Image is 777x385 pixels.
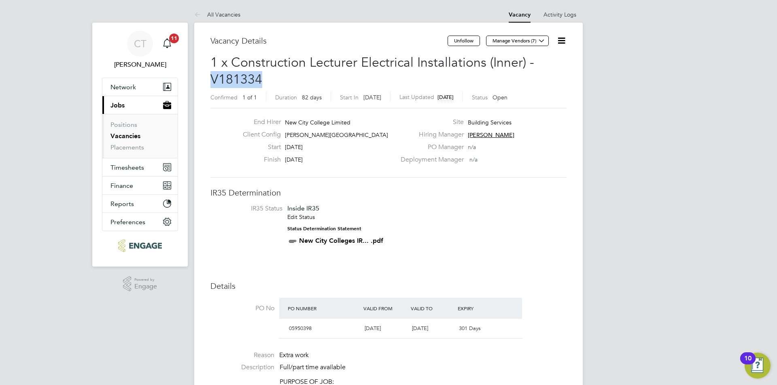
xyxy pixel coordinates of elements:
span: [DATE] [285,156,303,163]
label: PO Manager [396,143,464,151]
label: Hiring Manager [396,130,464,139]
img: ncclondon-logo-retina.png [118,239,161,252]
a: New City Colleges IR... .pdf [299,237,383,244]
label: Deployment Manager [396,156,464,164]
button: Manage Vendors (7) [486,36,549,46]
a: Go to home page [102,239,178,252]
div: PO Number [286,301,361,316]
span: [DATE] [412,325,428,332]
a: Placements [110,143,144,151]
a: Positions [110,121,137,128]
label: IR35 Status [219,204,282,213]
span: 1 of 1 [242,94,257,101]
label: Client Config [236,130,281,139]
span: [DATE] [363,94,381,101]
button: Network [102,78,178,96]
span: [PERSON_NAME][GEOGRAPHIC_DATA] [285,131,388,139]
span: n/a [469,156,478,163]
label: Finish [236,156,281,164]
span: [DATE] [365,325,381,332]
button: Timesheets [102,158,178,176]
label: Duration [275,94,297,101]
label: Description [210,363,274,372]
span: Preferences [110,218,145,226]
label: Start In [340,94,359,101]
h3: Vacancy Details [210,36,448,46]
button: Preferences [102,213,178,231]
button: Unfollow [448,36,480,46]
a: All Vacancies [194,11,240,18]
button: Open Resource Center, 10 new notifications [745,353,771,379]
a: Powered byEngage [123,276,157,292]
label: Site [396,118,464,126]
h3: Details [210,281,567,291]
span: [PERSON_NAME] [468,131,514,139]
button: Jobs [102,96,178,114]
span: 05950398 [289,325,312,332]
span: Engage [134,283,157,290]
label: Reason [210,351,274,360]
a: CT[PERSON_NAME] [102,31,178,69]
div: 10 [744,358,752,369]
span: CT [134,38,146,49]
label: PO No [210,304,274,313]
h3: IR35 Determination [210,187,567,198]
a: Activity Logs [543,11,576,18]
span: 82 days [302,94,322,101]
button: Reports [102,195,178,212]
label: Last Updated [399,93,434,101]
strong: Status Determination Statement [287,226,361,231]
span: New City College Limited [285,119,350,126]
span: Network [110,83,136,91]
span: [DATE] [285,143,303,151]
span: Reports [110,200,134,208]
span: 1 x Construction Lecturer Electrical Installations (Inner) - V181334 [210,55,534,87]
div: Valid From [361,301,409,316]
a: Edit Status [287,213,315,221]
span: 301 Days [459,325,481,332]
span: 11 [169,34,179,43]
nav: Main navigation [92,23,188,267]
a: Vacancies [110,132,140,140]
span: Inside IR35 [287,204,319,212]
span: Jobs [110,101,125,109]
span: Powered by [134,276,157,283]
span: Finance [110,182,133,189]
div: Expiry [456,301,503,316]
button: Finance [102,177,178,194]
span: Open [493,94,507,101]
label: Start [236,143,281,151]
a: 11 [159,31,175,57]
span: Timesheets [110,164,144,171]
span: Extra work [279,351,309,359]
label: Status [472,94,488,101]
label: Confirmed [210,94,238,101]
div: Jobs [102,114,178,158]
a: Vacancy [509,11,531,18]
span: n/a [468,143,476,151]
div: Valid To [409,301,456,316]
p: Full/part time available [280,363,567,372]
span: Building Services [468,119,512,126]
label: End Hirer [236,118,281,126]
span: Christopher Taylor [102,60,178,69]
span: [DATE] [437,94,454,101]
